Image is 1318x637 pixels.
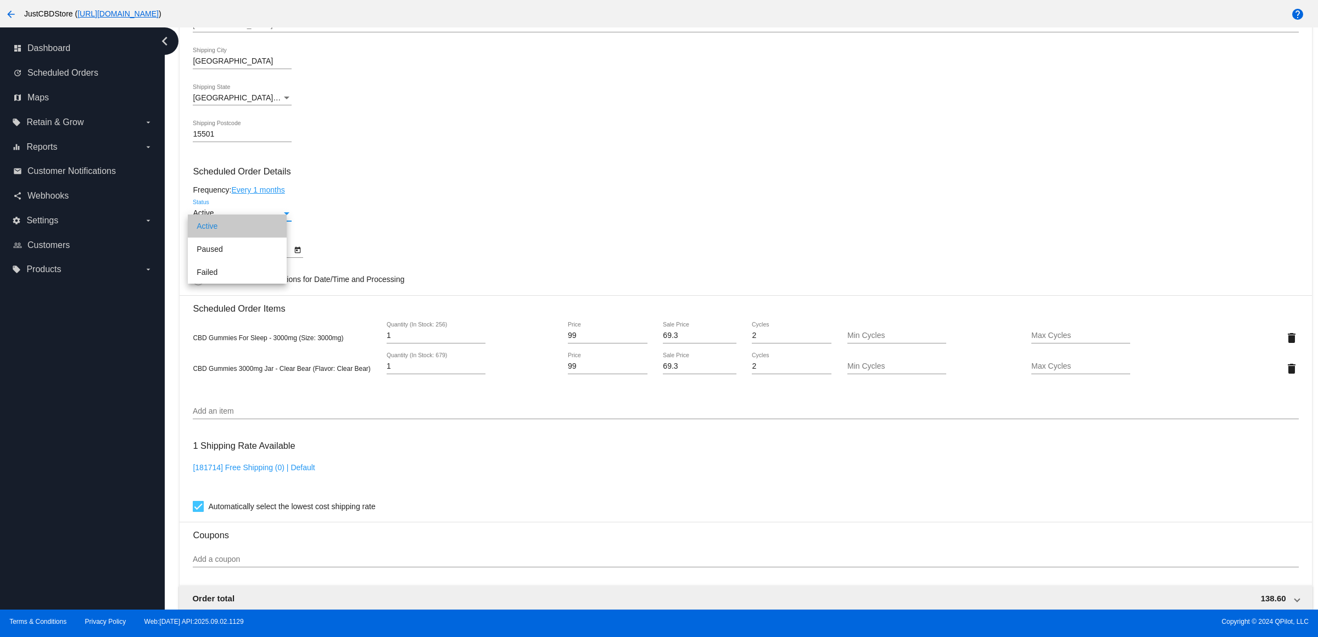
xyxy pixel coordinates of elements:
span: CBD Gummies For Sleep - 3000mg (Size: 3000mg) [193,334,343,342]
input: Sale Price [663,362,736,371]
i: chevron_left [156,32,174,50]
input: Next Occurrence Date [193,246,292,255]
i: update [13,69,22,77]
a: Every 1 months [231,185,284,194]
i: settings [12,216,21,225]
mat-icon: delete [1285,362,1298,375]
input: Shipping Postcode [193,130,292,139]
span: JustCBDStore ( ) [24,9,161,18]
span: Customer Notifications [27,166,116,176]
input: Add a coupon [193,555,1298,564]
span: Webhooks [27,191,69,201]
input: Quantity (In Stock: 679) [387,362,485,371]
input: Min Cycles [847,362,946,371]
i: email [13,167,22,176]
input: Max Cycles [1031,331,1130,340]
input: Add an item [193,407,1298,416]
span: Retain & Grow [26,117,83,127]
span: Reports [26,142,57,152]
span: Settings [26,216,58,226]
mat-icon: arrow_back [4,8,18,21]
a: Privacy Policy [85,618,126,625]
i: dashboard [13,44,22,53]
mat-select: Shipping State [193,94,292,103]
input: Price [568,362,647,371]
a: share Webhooks [13,187,153,205]
input: Cycles [752,362,831,371]
span: Active [193,208,214,217]
a: people_outline Customers [13,236,153,254]
input: Shipping City [193,57,292,66]
mat-icon: help [1291,8,1304,21]
span: Order total [192,594,234,603]
h3: Scheduled Order Items [193,295,1298,314]
span: 138.60 [1261,594,1286,603]
span: CBD Gummies 3000mg Jar - Clear Bear (Flavor: Clear Bear) [193,365,370,373]
a: [181714] Free Shipping (0) | Default [193,463,315,472]
i: share [13,191,22,200]
span: Products [26,264,61,274]
h3: Scheduled Order Details [193,166,1298,177]
span: Automatically select the lowest cost shipping rate [208,500,375,513]
i: arrow_drop_down [144,216,153,225]
h3: 1 Shipping Rate Available [193,434,295,458]
input: Sale Price [663,331,736,340]
span: Scheduled Orders [27,68,98,78]
input: Cycles [752,331,831,340]
span: Maps [27,93,49,103]
button: Open calendar [292,244,303,255]
a: update Scheduled Orders [13,64,153,82]
i: map [13,93,22,102]
a: Web:[DATE] API:2025.09.02.1129 [144,618,244,625]
span: Dashboard [27,43,70,53]
div: Frequency: [193,185,1298,194]
i: local_offer [12,118,21,127]
span: Customers [27,240,70,250]
input: Price [568,331,647,340]
a: dashboard Dashboard [13,40,153,57]
i: arrow_drop_down [144,143,153,151]
h3: Coupons [193,522,1298,540]
mat-expansion-panel-header: Order total 138.60 [179,585,1312,612]
span: Show Advanced Options for Date/Time and Processing [217,274,404,285]
i: arrow_drop_down [144,265,153,274]
mat-icon: delete [1285,331,1298,345]
a: [URL][DOMAIN_NAME] [77,9,159,18]
span: Copyright © 2024 QPilot, LLC [668,618,1309,625]
i: people_outline [13,241,22,250]
i: local_offer [12,265,21,274]
i: equalizer [12,143,21,151]
a: map Maps [13,89,153,106]
input: Max Cycles [1031,362,1130,371]
input: Min Cycles [847,331,946,340]
a: email Customer Notifications [13,162,153,180]
mat-select: Status [193,209,292,218]
i: arrow_drop_down [144,118,153,127]
a: Terms & Conditions [9,618,66,625]
input: Quantity (In Stock: 256) [387,331,485,340]
span: [GEOGRAPHIC_DATA] | [US_STATE] [193,93,322,102]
